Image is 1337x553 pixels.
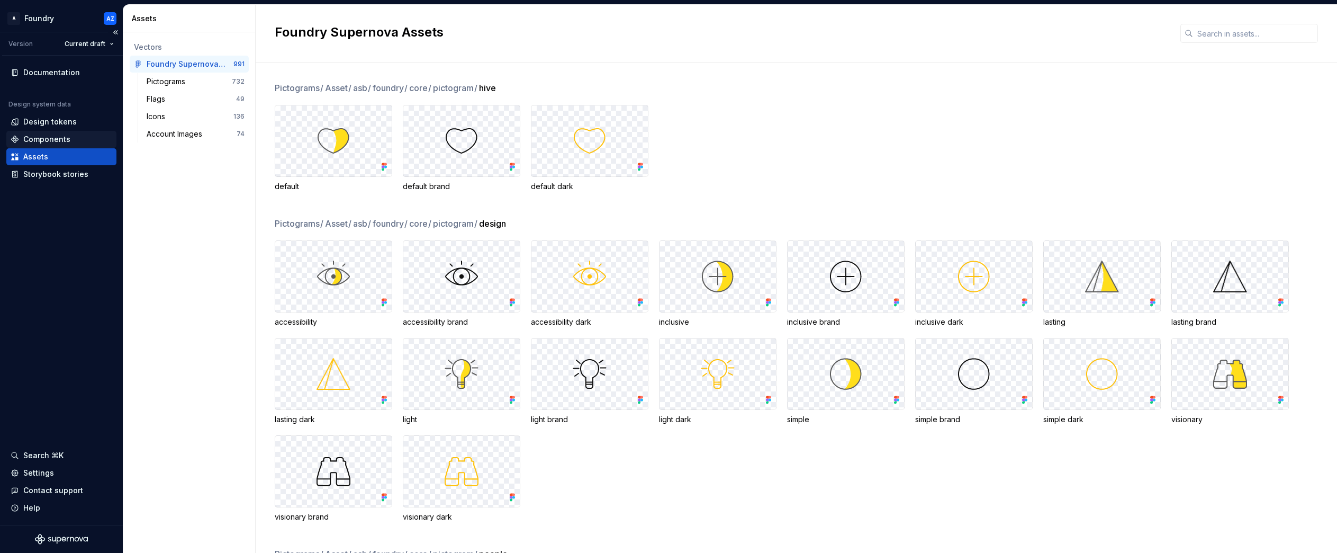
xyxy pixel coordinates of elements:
[60,37,119,51] button: Current draft
[1193,24,1318,43] input: Search in assets...
[275,512,392,522] div: visionary brand
[130,56,249,73] a: Foundry Supernova Assets991
[403,317,520,327] div: accessibility brand
[404,83,408,93] span: /
[6,482,116,499] button: Contact support
[23,117,77,127] div: Design tokens
[6,447,116,464] button: Search ⌘K
[275,82,324,94] span: Pictograms
[531,317,648,327] div: accessibility dark
[142,108,249,125] a: Icons136
[348,83,351,93] span: /
[6,131,116,148] a: Components
[348,218,351,229] span: /
[659,414,776,425] div: light dark
[2,7,121,30] button: AFoundryAZ
[403,414,520,425] div: light
[236,95,245,103] div: 49
[1043,317,1161,327] div: lasting
[23,151,48,162] div: Assets
[787,414,905,425] div: simple
[275,217,324,230] span: Pictograms
[23,169,88,180] div: Storybook stories
[1043,414,1161,425] div: simple dark
[6,113,116,130] a: Design tokens
[433,82,478,94] span: pictogram
[787,317,905,327] div: inclusive brand
[24,13,54,24] div: Foundry
[325,217,352,230] span: Asset
[147,59,225,69] div: Foundry Supernova Assets
[404,218,408,229] span: /
[474,218,477,229] span: /
[275,317,392,327] div: accessibility
[142,73,249,90] a: Pictograms732
[35,534,88,545] svg: Supernova Logo
[531,181,648,192] div: default dark
[403,512,520,522] div: visionary dark
[106,14,114,23] div: AZ
[325,82,352,94] span: Asset
[7,12,20,25] div: A
[6,465,116,481] a: Settings
[915,414,1033,425] div: simple brand
[409,82,432,94] span: core
[915,317,1033,327] div: inclusive dark
[373,217,408,230] span: foundry
[6,500,116,516] button: Help
[433,217,478,230] span: pictogram
[659,317,776,327] div: inclusive
[23,67,80,78] div: Documentation
[368,83,371,93] span: /
[147,111,169,122] div: Icons
[233,60,245,68] div: 991
[147,76,189,87] div: Pictograms
[142,126,249,142] a: Account Images74
[353,82,372,94] span: asb
[368,218,371,229] span: /
[474,83,477,93] span: /
[147,129,206,139] div: Account Images
[353,217,372,230] span: asb
[531,414,648,425] div: light brand
[23,503,40,513] div: Help
[8,100,71,109] div: Design system data
[373,82,408,94] span: foundry
[132,13,251,24] div: Assets
[320,83,323,93] span: /
[479,217,506,230] span: design
[142,91,249,108] a: Flags49
[6,148,116,165] a: Assets
[275,414,392,425] div: lasting dark
[1171,414,1289,425] div: visionary
[6,64,116,81] a: Documentation
[8,40,33,48] div: Version
[65,40,105,48] span: Current draft
[320,218,323,229] span: /
[23,485,83,496] div: Contact support
[237,130,245,138] div: 74
[108,25,123,40] button: Collapse sidebar
[403,181,520,192] div: default brand
[233,112,245,121] div: 136
[479,82,496,94] span: hive
[23,450,64,461] div: Search ⌘K
[409,217,432,230] span: core
[275,24,1168,41] h2: Foundry Supernova Assets
[232,77,245,86] div: 732
[134,42,245,52] div: Vectors
[1171,317,1289,327] div: lasting brand
[428,218,431,229] span: /
[147,94,169,104] div: Flags
[428,83,431,93] span: /
[23,134,70,145] div: Components
[6,166,116,183] a: Storybook stories
[23,468,54,478] div: Settings
[275,181,392,192] div: default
